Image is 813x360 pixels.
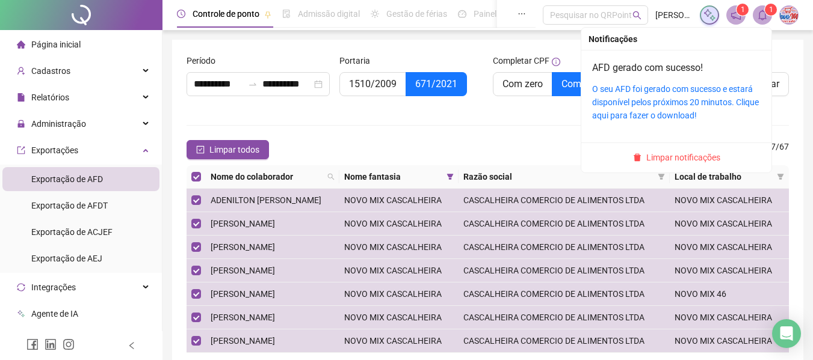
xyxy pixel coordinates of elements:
[339,54,370,67] span: Portaria
[45,338,57,350] span: linkedin
[31,93,69,102] span: Relatórios
[187,140,269,159] button: Limpar todos
[658,173,665,180] span: filter
[339,282,459,306] td: NOVO MIX CASCALHEIRA
[777,173,784,180] span: filter
[670,212,789,236] td: NOVO MIX CASCALHEIRA
[415,78,457,90] span: 671/2021
[209,143,259,156] span: Limpar todos
[282,10,291,18] span: file-done
[769,5,773,14] span: 1
[211,266,275,275] span: [PERSON_NAME]
[31,201,108,210] span: Exportação de AFDT
[339,236,459,259] td: NOVO MIX CASCALHEIRA
[675,170,772,183] span: Local de trabalho
[327,173,335,180] span: search
[31,119,86,129] span: Administração
[459,189,670,212] td: CASCALHEIRA COMERCIO DE ALIMENTOS LTDA
[298,9,360,19] span: Admissão digital
[31,282,76,292] span: Integrações
[339,329,459,353] td: NOVO MIX CASCALHEIRA
[780,6,798,24] img: 30682
[502,78,543,90] span: Com zero
[196,145,205,154] span: check-square
[31,145,78,155] span: Exportações
[737,4,749,16] sup: 1
[31,254,102,263] span: Exportação de AEJ
[447,173,454,180] span: filter
[655,8,693,22] span: [PERSON_NAME]
[459,212,670,236] td: CASCALHEIRA COMERCIO DE ALIMENTOS LTDA
[17,120,25,128] span: lock
[344,170,442,183] span: Nome fantasia
[31,66,70,76] span: Cadastros
[264,11,271,18] span: pushpin
[592,84,759,120] a: O seu AFD foi gerado com sucesso e estará disponível pelos próximos 20 minutos. Clique aqui para ...
[26,338,39,350] span: facebook
[248,79,258,89] span: to
[493,54,549,67] span: Completar CPF
[177,10,185,18] span: clock-circle
[518,10,526,18] span: ellipsis
[17,146,25,154] span: export
[211,219,275,228] span: [PERSON_NAME]
[349,78,397,90] span: 1510/2009
[128,341,136,350] span: left
[31,227,113,237] span: Exportação de ACJEF
[703,8,716,22] img: sparkle-icon.fc2bf0ac1784a2077858766a79e2daf3.svg
[211,195,321,205] span: ADENILTON [PERSON_NAME]
[646,151,720,164] span: Limpar notificações
[655,168,667,186] span: filter
[211,242,275,252] span: [PERSON_NAME]
[17,67,25,75] span: user-add
[339,212,459,236] td: NOVO MIX CASCALHEIRA
[187,54,215,67] span: Período
[670,329,789,353] td: NOVO MIX CASCALHEIRA
[211,289,275,299] span: [PERSON_NAME]
[386,9,447,19] span: Gestão de férias
[31,309,78,319] span: Agente de IA
[339,259,459,282] td: NOVO MIX CASCALHEIRA
[670,259,789,282] td: NOVO MIX CASCALHEIRA
[31,40,81,49] span: Página inicial
[459,236,670,259] td: CASCALHEIRA COMERCIO DE ALIMENTOS LTDA
[772,319,801,348] div: Open Intercom Messenger
[741,5,745,14] span: 1
[731,10,741,20] span: notification
[63,338,75,350] span: instagram
[589,32,764,46] div: Notificações
[211,170,323,183] span: Nome do colaborador
[211,336,275,346] span: [PERSON_NAME]
[474,9,521,19] span: Painel do DP
[325,168,337,186] span: search
[670,282,789,306] td: NOVO MIX 46
[31,174,103,184] span: Exportação de AFD
[459,329,670,353] td: CASCALHEIRA COMERCIO DE ALIMENTOS LTDA
[774,168,787,186] span: filter
[552,58,560,66] span: info-circle
[248,79,258,89] span: swap-right
[458,10,466,18] span: dashboard
[444,168,456,186] span: filter
[459,282,670,306] td: CASCALHEIRA COMERCIO DE ALIMENTOS LTDA
[211,313,275,322] span: [PERSON_NAME]
[592,62,703,73] a: AFD gerado com sucesso!
[670,236,789,259] td: NOVO MIX CASCALHEIRA
[670,306,789,329] td: NOVO MIX CASCALHEIRA
[757,10,768,20] span: bell
[459,259,670,282] td: CASCALHEIRA COMERCIO DE ALIMENTOS LTDA
[459,306,670,329] td: CASCALHEIRA COMERCIO DE ALIMENTOS LTDA
[628,150,725,165] button: Limpar notificações
[632,11,641,20] span: search
[17,40,25,49] span: home
[17,93,25,102] span: file
[339,306,459,329] td: NOVO MIX CASCALHEIRA
[633,153,641,162] span: delete
[561,78,614,90] span: Com espaço
[339,189,459,212] td: NOVO MIX CASCALHEIRA
[765,4,777,16] sup: 1
[17,283,25,291] span: sync
[670,189,789,212] td: NOVO MIX CASCALHEIRA
[463,170,654,183] span: Razão social
[193,9,259,19] span: Controle de ponto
